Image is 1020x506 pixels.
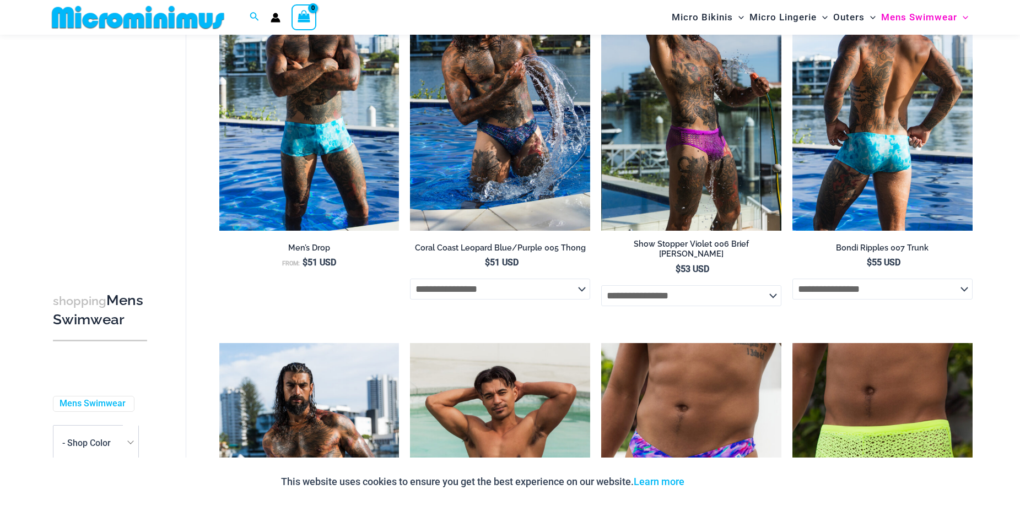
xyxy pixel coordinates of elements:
span: $ [867,257,872,268]
bdi: 53 USD [676,264,709,274]
bdi: 51 USD [303,257,336,268]
span: $ [485,257,490,268]
span: Micro Bikinis [672,3,733,31]
span: $ [676,264,681,274]
span: $ [303,257,307,268]
a: Micro BikinisMenu ToggleMenu Toggle [669,3,747,31]
a: Coral Coast Leopard Blue/Purple 005 Thong [410,243,590,257]
a: Search icon link [250,10,260,24]
a: Account icon link [271,13,280,23]
a: Men’s Drop [219,243,400,257]
span: - Shop Color [53,426,138,461]
a: View Shopping Cart, empty [292,4,317,30]
a: Mens Swimwear [60,398,126,410]
h2: Show Stopper Violet 006 Brief [PERSON_NAME] [601,239,781,259]
span: Menu Toggle [817,3,828,31]
h3: Mens Swimwear [53,291,147,329]
a: OutersMenu ToggleMenu Toggle [830,3,878,31]
span: Menu Toggle [865,3,876,31]
span: Micro Lingerie [749,3,817,31]
a: Learn more [634,476,684,487]
p: This website uses cookies to ensure you get the best experience on our website. [281,474,684,490]
h2: Coral Coast Leopard Blue/Purple 005 Thong [410,243,590,253]
a: Mens SwimwearMenu ToggleMenu Toggle [878,3,971,31]
button: Accept [693,469,740,495]
span: Menu Toggle [957,3,968,31]
span: Mens Swimwear [881,3,957,31]
nav: Site Navigation [667,2,973,33]
span: Outers [833,3,865,31]
span: shopping [53,294,106,308]
a: Show Stopper Violet 006 Brief [PERSON_NAME] [601,239,781,264]
span: From: [282,260,300,267]
img: MM SHOP LOGO FLAT [47,5,229,30]
h2: Bondi Ripples 007 Trunk [792,243,973,253]
span: Menu Toggle [733,3,744,31]
h2: Men’s Drop [219,243,400,253]
bdi: 51 USD [485,257,519,268]
iframe: TrustedSite Certified [53,37,152,257]
bdi: 55 USD [867,257,900,268]
a: Micro LingerieMenu ToggleMenu Toggle [747,3,830,31]
a: Bondi Ripples 007 Trunk [792,243,973,257]
span: - Shop Color [62,438,111,448]
span: - Shop Color [53,425,139,461]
